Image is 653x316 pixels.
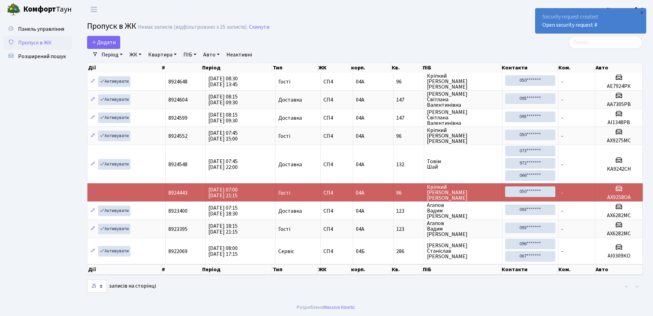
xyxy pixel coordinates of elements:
[98,224,130,234] a: Активувати
[558,63,595,73] th: Ком.
[85,4,102,15] button: Переключити навігацію
[202,63,272,73] th: Період
[145,49,179,61] a: Квартира
[323,208,350,214] span: СП4
[427,202,499,219] span: Агапов Вадим [PERSON_NAME]
[272,264,318,275] th: Тип
[23,4,56,15] b: Комфорт
[202,264,272,275] th: Період
[598,137,640,144] h5: АХ9275МС
[391,63,422,73] th: Кв.
[422,264,501,275] th: ПІБ
[224,49,255,61] a: Неактивні
[87,280,156,293] label: записів на сторінці
[98,94,130,105] a: Активувати
[208,158,238,171] span: [DATE] 07:45 [DATE] 22:00
[98,246,130,256] a: Активувати
[558,264,595,275] th: Ком.
[561,78,563,85] span: -
[396,97,421,103] span: 147
[168,207,187,215] span: 8923400
[598,166,640,172] h5: KA9242CH
[427,221,499,237] span: Агапов Вадим [PERSON_NAME]
[127,49,144,61] a: ЖК
[542,21,597,29] a: Open security request #
[323,226,350,232] span: СП4
[396,226,421,232] span: 123
[323,79,350,84] span: СП4
[391,264,422,275] th: Кв.
[396,190,421,196] span: 96
[98,131,130,141] a: Активувати
[501,264,558,275] th: Контакти
[323,249,350,254] span: СП4
[595,63,643,73] th: Авто
[297,304,356,311] div: Розроблено .
[98,206,130,216] a: Активувати
[598,83,640,90] h5: АЕ7924РК
[598,101,640,108] h5: АА7305РВ
[427,128,499,144] span: Кріпкий [PERSON_NAME] [PERSON_NAME]
[278,162,302,167] span: Доставка
[98,159,130,170] a: Активувати
[208,93,238,106] span: [DATE] 08:15 [DATE] 09:30
[396,79,421,84] span: 96
[18,53,66,60] span: Розширений пошук
[138,24,248,30] div: Немає записів (відфільтровано з 25 записів).
[595,264,643,275] th: Авто
[598,194,640,201] h5: АХ9258ОА
[561,248,563,255] span: -
[181,49,199,61] a: ПІБ
[200,49,222,61] a: Авто
[607,5,645,14] a: Консьєрж б. 4.
[278,115,302,121] span: Доставка
[350,63,391,73] th: корп.
[278,226,290,232] span: Гості
[168,161,187,168] span: 8924548
[278,79,290,84] span: Гості
[396,208,421,214] span: 123
[561,114,563,122] span: -
[356,189,364,197] span: 04А
[561,225,563,233] span: -
[427,159,499,170] span: Товім Шай
[427,109,499,126] span: [PERSON_NAME] Світлана Валентинівна
[598,119,640,126] h5: АІ1348РВ
[427,184,499,201] span: Кріпкий [PERSON_NAME] [PERSON_NAME]
[18,25,64,33] span: Панель управління
[208,111,238,124] span: [DATE] 08:15 [DATE] 09:30
[598,253,640,259] h5: АІ0309КО
[87,264,161,275] th: Дії
[427,243,499,259] span: [PERSON_NAME] Станіслав [PERSON_NAME]
[168,78,187,85] span: 8924648
[598,231,640,237] h5: АХ6282МС
[501,63,558,73] th: Контакти
[427,73,499,90] span: Кріпкий [PERSON_NAME] [PERSON_NAME]
[87,280,107,293] select: записів на сторінці
[208,222,238,236] span: [DATE] 18:15 [DATE] 21:15
[278,190,290,196] span: Гості
[7,3,20,16] img: logo.png
[249,24,269,30] a: Скинути
[323,162,350,167] span: СП4
[356,78,364,85] span: 04А
[3,50,72,63] a: Розширений пошук
[208,204,238,218] span: [DATE] 07:15 [DATE] 18:30
[323,190,350,196] span: СП4
[607,6,645,13] b: Консьєрж б. 4.
[168,189,187,197] span: 8924443
[598,212,640,219] h5: АХ6282МС
[561,96,563,104] span: -
[87,36,120,49] a: Додати
[272,63,318,73] th: Тип
[396,115,421,121] span: 147
[396,133,421,139] span: 96
[161,264,202,275] th: #
[208,129,238,143] span: [DATE] 07:45 [DATE] 15:00
[3,36,72,50] a: Пропуск в ЖК
[396,249,421,254] span: 286
[561,161,563,168] span: -
[427,91,499,108] span: [PERSON_NAME] Світлана Валентинівна
[356,114,364,122] span: 04А
[561,189,563,197] span: -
